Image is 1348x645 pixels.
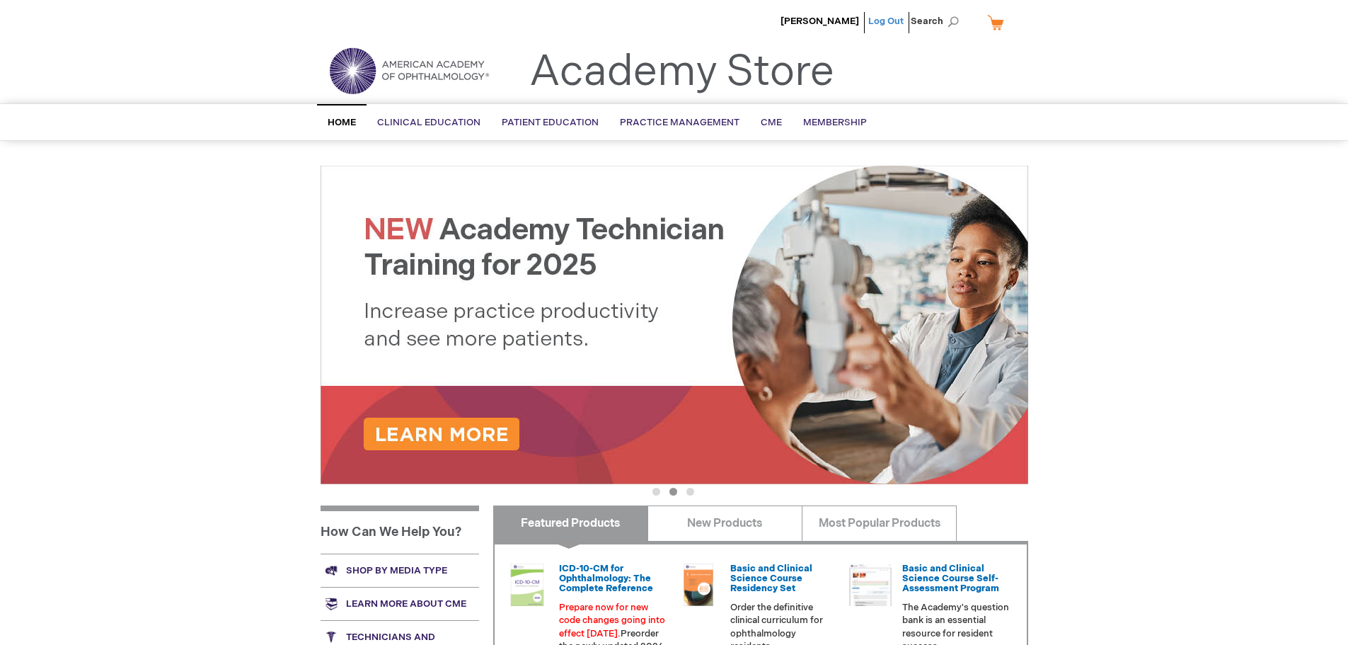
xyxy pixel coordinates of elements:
span: Membership [803,117,867,128]
a: Basic and Clinical Science Course Self-Assessment Program [902,563,999,595]
img: bcscself_20.jpg [849,564,892,606]
font: Prepare now for new code changes going into effect [DATE]. [559,602,665,639]
span: Practice Management [620,117,739,128]
span: Home [328,117,356,128]
span: Clinical Education [377,117,480,128]
a: Basic and Clinical Science Course Residency Set [730,563,812,595]
img: 0120008u_42.png [506,564,548,606]
a: Most Popular Products [802,506,957,541]
img: 02850963u_47.png [677,564,720,606]
a: New Products [647,506,802,541]
a: Academy Store [529,47,834,98]
button: 2 of 3 [669,488,677,496]
a: Learn more about CME [321,587,479,620]
h1: How Can We Help You? [321,506,479,554]
a: Featured Products [493,506,648,541]
a: Shop by media type [321,554,479,587]
span: CME [761,117,782,128]
a: ICD-10-CM for Ophthalmology: The Complete Reference [559,563,653,595]
button: 3 of 3 [686,488,694,496]
a: Log Out [868,16,904,27]
a: [PERSON_NAME] [780,16,859,27]
button: 1 of 3 [652,488,660,496]
span: Search [911,7,964,35]
span: Patient Education [502,117,599,128]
